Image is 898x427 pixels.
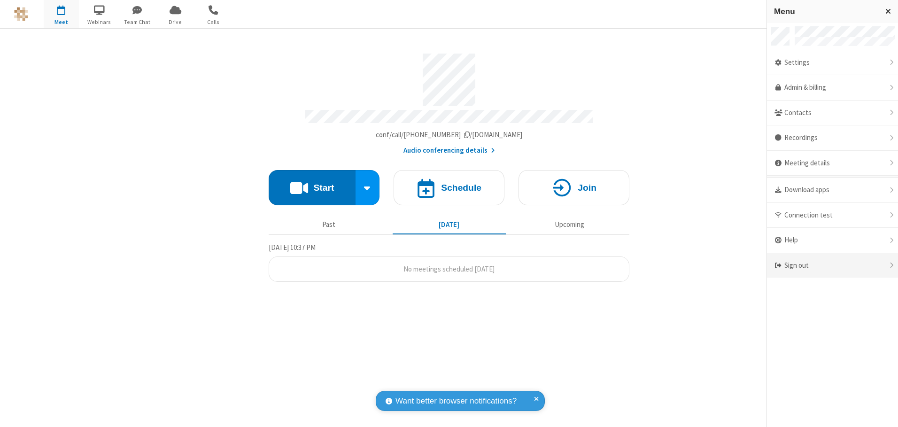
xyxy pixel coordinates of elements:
div: Recordings [767,125,898,151]
span: Meet [44,18,79,26]
div: Start conference options [356,170,380,205]
div: Contacts [767,101,898,126]
button: Audio conferencing details [403,145,495,156]
section: Account details [269,47,629,156]
button: Start [269,170,356,205]
span: Team Chat [120,18,155,26]
a: Admin & billing [767,75,898,101]
span: [DATE] 10:37 PM [269,243,316,252]
h4: Schedule [441,183,481,192]
span: No meetings scheduled [DATE] [403,264,495,273]
button: [DATE] [393,216,506,233]
span: Webinars [82,18,117,26]
div: Help [767,228,898,253]
div: Settings [767,50,898,76]
div: Sign out [767,253,898,278]
button: Copy my meeting room linkCopy my meeting room link [376,130,523,140]
div: Connection test [767,203,898,228]
section: Today's Meetings [269,242,629,282]
span: Copy my meeting room link [376,130,523,139]
span: Want better browser notifications? [395,395,517,407]
h4: Start [313,183,334,192]
button: Upcoming [513,216,626,233]
button: Join [519,170,629,205]
div: Meeting details [767,151,898,176]
button: Past [272,216,386,233]
div: Download apps [767,178,898,203]
span: Calls [196,18,231,26]
h4: Join [578,183,596,192]
img: QA Selenium DO NOT DELETE OR CHANGE [14,7,28,21]
span: Drive [158,18,193,26]
h3: Menu [774,7,877,16]
button: Schedule [394,170,504,205]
